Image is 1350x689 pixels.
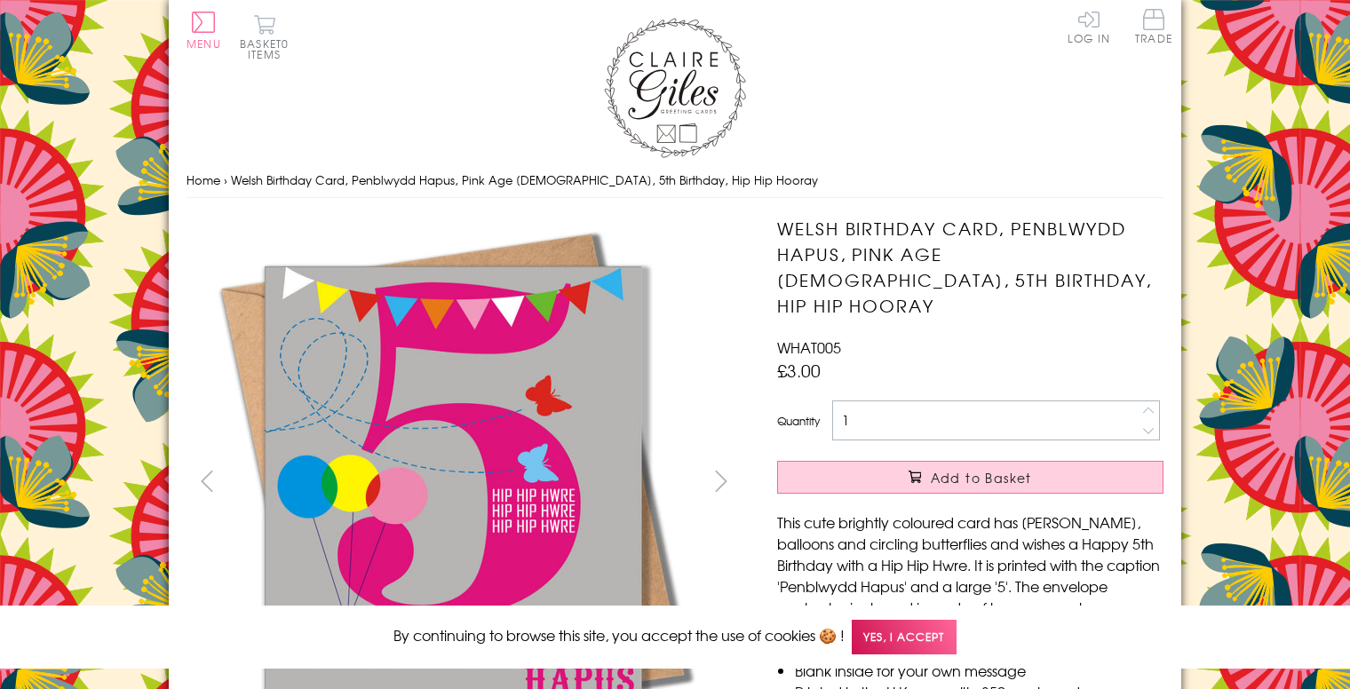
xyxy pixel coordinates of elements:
span: Trade [1135,9,1172,44]
img: Claire Giles Greetings Cards [604,18,746,158]
button: Add to Basket [777,461,1163,494]
label: Quantity [777,413,820,429]
nav: breadcrumbs [187,162,1163,199]
h1: Welsh Birthday Card, Penblwydd Hapus, Pink Age [DEMOGRAPHIC_DATA], 5th Birthday, Hip Hip Hooray [777,216,1163,318]
span: WHAT005 [777,337,841,358]
button: next [702,461,742,501]
span: Add to Basket [931,469,1032,487]
span: Yes, I accept [852,620,957,654]
span: Welsh Birthday Card, Penblwydd Hapus, Pink Age [DEMOGRAPHIC_DATA], 5th Birthday, Hip Hip Hooray [231,171,818,188]
a: Log In [1068,9,1110,44]
li: Blank inside for your own message [795,660,1163,681]
span: Menu [187,36,221,51]
a: Trade [1135,9,1172,47]
a: Home [187,171,220,188]
button: Menu [187,12,221,49]
p: This cute brightly coloured card has [PERSON_NAME], balloons and circling butterflies and wishes ... [777,511,1163,618]
span: £3.00 [777,358,821,383]
button: Basket0 items [240,14,289,59]
button: prev [187,461,226,501]
span: 0 items [248,36,289,62]
span: › [224,171,227,188]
